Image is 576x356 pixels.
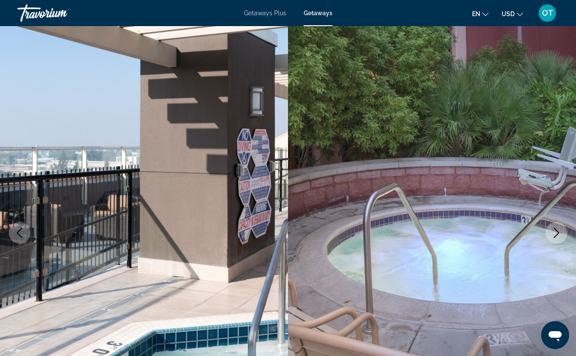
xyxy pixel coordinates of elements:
[541,321,569,349] iframe: Кнопка запуска окна обмена сообщениями
[304,10,332,17] a: Getaways
[536,4,559,22] button: User Menu
[472,10,480,17] span: en
[502,10,515,17] span: USD
[546,222,567,244] button: Next image
[244,10,286,17] a: Getaways Plus
[542,9,553,17] span: OT
[9,222,30,244] button: Previous image
[17,2,104,24] a: Travorium
[502,7,523,20] button: Change currency
[472,7,489,20] button: Change language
